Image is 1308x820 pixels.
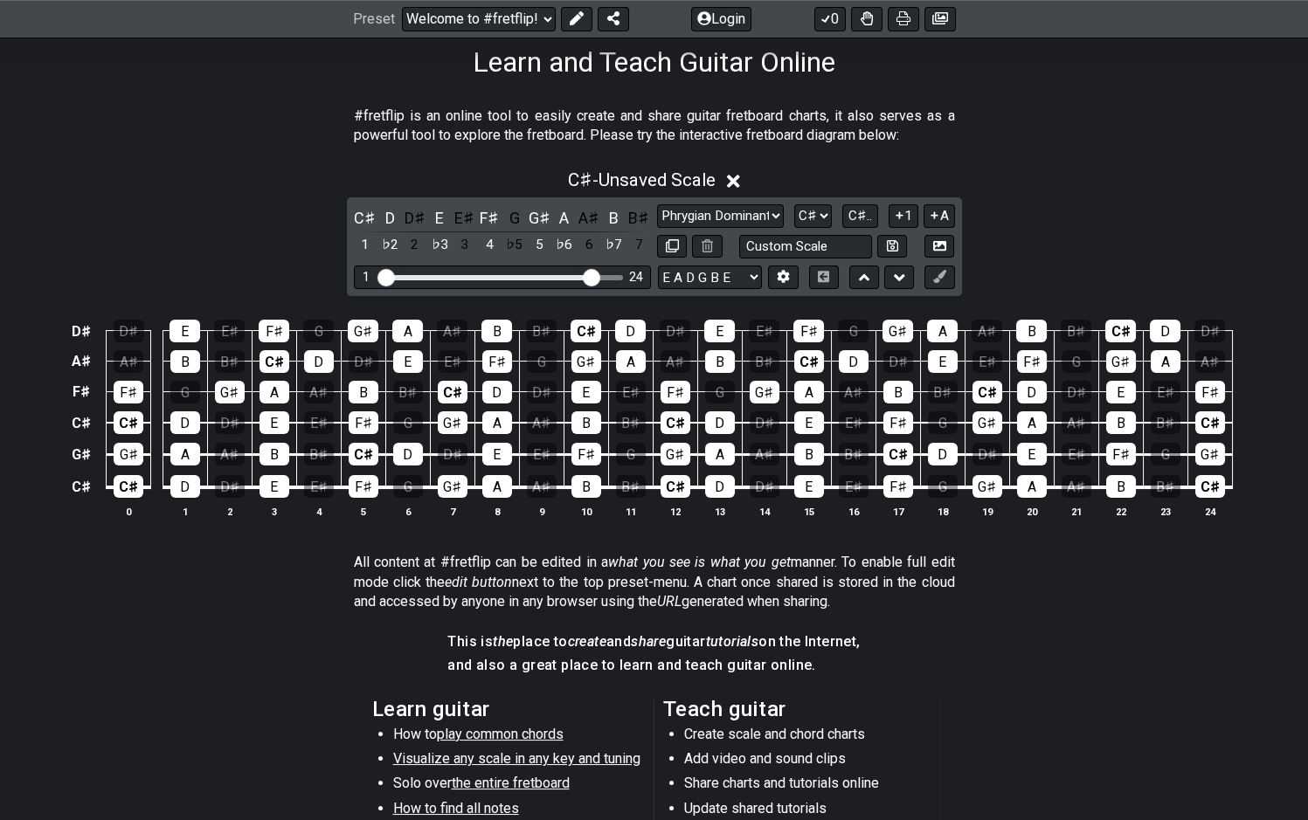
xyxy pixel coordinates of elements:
[705,443,735,465] div: A
[527,475,557,498] div: A♯
[608,502,653,520] th: 11
[1009,502,1054,520] th: 20
[705,475,735,498] div: D
[252,502,296,520] th: 3
[883,411,913,434] div: F♯
[260,350,289,373] div: C♯
[691,7,751,31] button: Login
[1017,411,1047,434] div: A
[1062,381,1091,403] div: D♯
[571,411,601,434] div: B
[428,233,451,257] div: toggle scale degree
[170,350,200,373] div: B
[972,320,1002,342] div: A♯
[378,206,401,230] div: toggle pitch class
[884,265,914,289] button: Move down
[478,233,501,257] div: toggle scale degree
[831,502,875,520] th: 16
[430,502,474,520] th: 7
[972,475,1002,498] div: G♯
[114,475,143,498] div: C♯
[889,204,918,228] button: 1
[598,7,629,31] button: Share Preset
[658,265,762,289] select: Tuning
[1062,443,1091,465] div: E♯
[482,350,512,373] div: F♯
[928,381,958,403] div: B♯
[877,235,907,258] button: Store user defined scale
[631,633,666,650] em: share
[750,443,779,465] div: A♯
[842,204,878,228] button: C♯..
[927,320,958,342] div: A
[1105,320,1136,342] div: C♯
[924,204,954,228] button: A
[608,554,791,570] em: what you see is what you get
[1016,320,1047,342] div: B
[627,233,650,257] div: toggle scale degree
[616,443,646,465] div: G
[354,553,955,611] p: All content at #fretflip can be edited in a manner. To enable full edit mode click the next to th...
[378,233,401,257] div: toggle scale degree
[114,411,143,434] div: C♯
[928,443,958,465] div: D
[794,204,832,228] select: Tonic/Root
[793,320,824,342] div: F♯
[402,7,556,31] select: Preset
[750,381,779,403] div: G♯
[481,320,512,342] div: B
[215,411,245,434] div: D♯
[528,233,550,257] div: toggle scale degree
[393,725,642,749] li: How to
[972,350,1002,373] div: E♯
[385,502,430,520] th: 6
[215,350,245,373] div: B♯
[883,443,913,465] div: C♯
[354,265,651,289] div: Visible fret range
[1062,475,1091,498] div: A♯
[839,475,869,498] div: E♯
[883,475,913,498] div: F♯
[705,381,735,403] div: G
[928,411,958,434] div: G
[260,475,289,498] div: E
[1195,443,1225,465] div: G♯
[438,350,467,373] div: E♯
[571,381,601,403] div: E
[114,381,143,403] div: F♯
[742,502,786,520] th: 14
[296,502,341,520] th: 4
[215,381,245,403] div: G♯
[561,7,592,31] button: Edit Preset
[1106,381,1136,403] div: E
[403,206,426,230] div: toggle pitch class
[615,320,646,342] div: D
[928,350,958,373] div: E
[527,443,557,465] div: E♯
[445,574,512,590] em: edit button
[304,475,334,498] div: E♯
[684,725,933,749] li: Create scale and chord charts
[1017,381,1047,403] div: D
[705,411,735,434] div: D
[68,316,94,347] td: D♯
[68,407,94,438] td: C♯
[527,381,557,403] div: D♯
[519,502,564,520] th: 9
[972,443,1002,465] div: D♯
[794,381,824,403] div: A
[1017,475,1047,498] div: A
[68,346,94,376] td: A♯
[438,411,467,434] div: G♯
[552,206,575,230] div: toggle pitch class
[661,475,690,498] div: C♯
[661,443,690,465] div: G♯
[260,411,289,434] div: E
[552,233,575,257] div: toggle scale degree
[215,475,245,498] div: D♯
[403,233,426,257] div: toggle scale degree
[794,443,824,465] div: B
[750,411,779,434] div: D♯
[303,320,334,342] div: G
[661,411,690,434] div: C♯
